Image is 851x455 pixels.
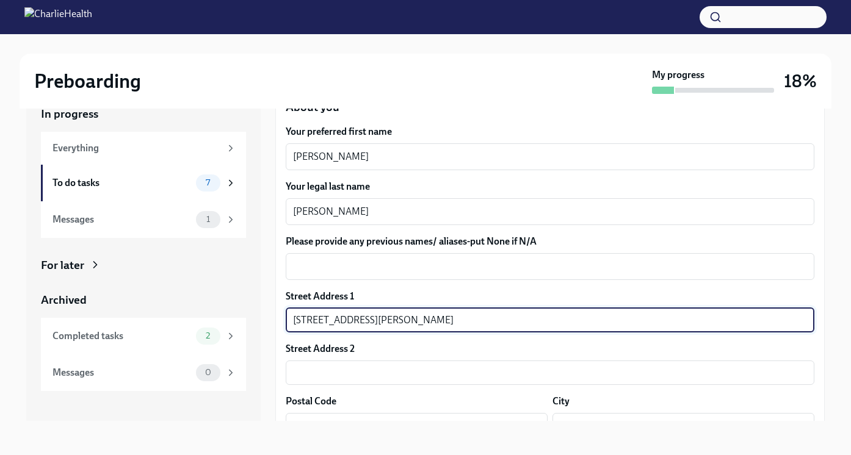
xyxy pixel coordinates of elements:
label: City [552,395,570,408]
a: Messages1 [41,201,246,238]
h3: 18% [784,70,817,92]
a: Messages0 [41,354,246,391]
a: Archived [41,292,246,308]
a: Everything [41,132,246,165]
a: In progress [41,106,246,122]
div: Messages [53,366,191,379]
span: 7 [198,178,217,187]
label: Your legal last name [286,180,814,193]
div: To do tasks [53,176,191,190]
label: Your preferred first name [286,125,814,138]
h2: Preboarding [34,69,141,93]
div: For later [41,257,84,273]
div: Completed tasks [53,329,191,343]
a: To do tasks7 [41,165,246,201]
span: 0 [198,368,219,377]
textarea: [PERSON_NAME] [293,149,807,164]
strong: My progress [652,68,704,82]
a: For later [41,257,246,273]
span: 1 [199,215,217,224]
a: Completed tasks2 [41,318,246,354]
textarea: [PERSON_NAME] [293,204,807,219]
span: 2 [198,331,217,340]
div: Everything [53,142,220,155]
label: Postal Code [286,395,336,408]
label: Street Address 1 [286,290,354,303]
img: CharlieHealth [24,7,92,27]
label: Please provide any previous names/ aliases-put None if N/A [286,235,814,248]
div: Messages [53,213,191,226]
label: Street Address 2 [286,342,355,356]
